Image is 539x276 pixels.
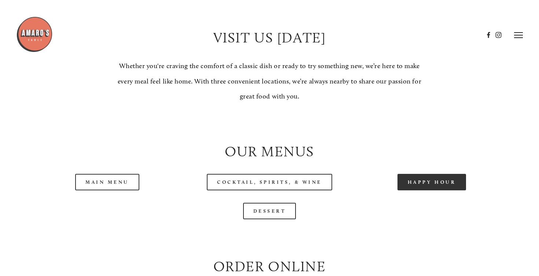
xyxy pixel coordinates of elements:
[113,59,425,104] p: Whether you're craving the comfort of a classic dish or ready to try something new, we’re here to...
[16,16,53,53] img: Amaro's Table
[32,142,507,162] h2: Our Menus
[75,174,139,190] a: Main Menu
[397,174,466,190] a: Happy Hour
[207,174,332,190] a: Cocktail, Spirits, & Wine
[243,203,296,219] a: Dessert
